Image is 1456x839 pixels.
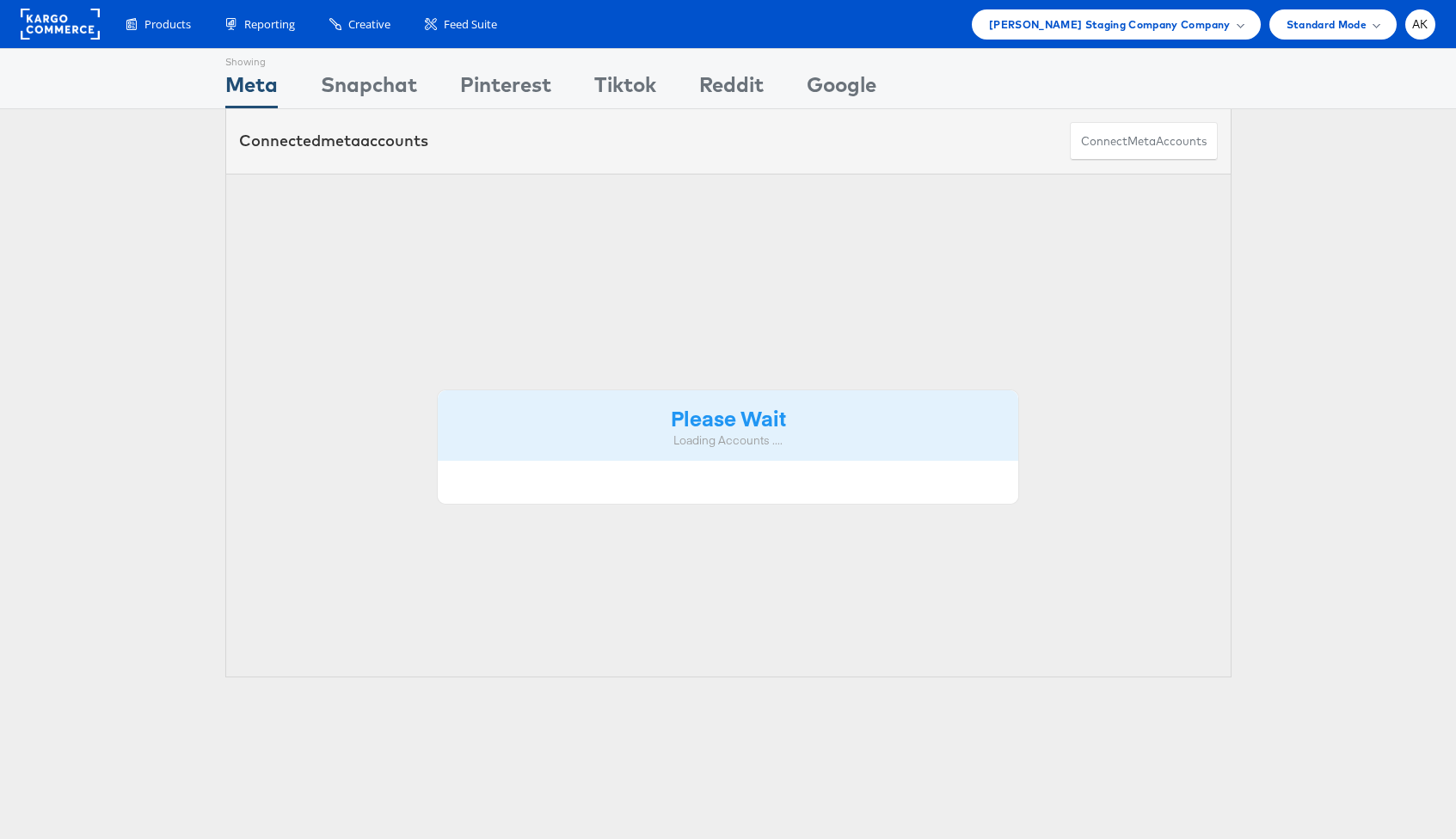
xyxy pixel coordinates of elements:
span: meta [1127,133,1156,150]
span: Reporting [244,16,295,33]
div: Snapchat [321,70,417,108]
span: [PERSON_NAME] Staging Company Company [989,15,1231,34]
button: ConnectmetaAccounts [1070,122,1218,161]
span: meta [321,131,360,150]
div: Loading Accounts .... [451,432,1006,449]
span: Products [144,16,191,33]
div: Tiktok [594,70,656,108]
div: Meta [225,70,278,108]
div: Showing [225,49,278,70]
div: Reddit [699,70,764,108]
strong: Please Wait [671,403,786,432]
div: Google [807,70,876,108]
span: Feed Suite [444,16,497,33]
span: Creative [348,16,390,33]
div: Pinterest [460,70,551,108]
span: Standard Mode [1287,15,1367,34]
span: AK [1412,19,1428,30]
div: Connected accounts [239,130,428,152]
